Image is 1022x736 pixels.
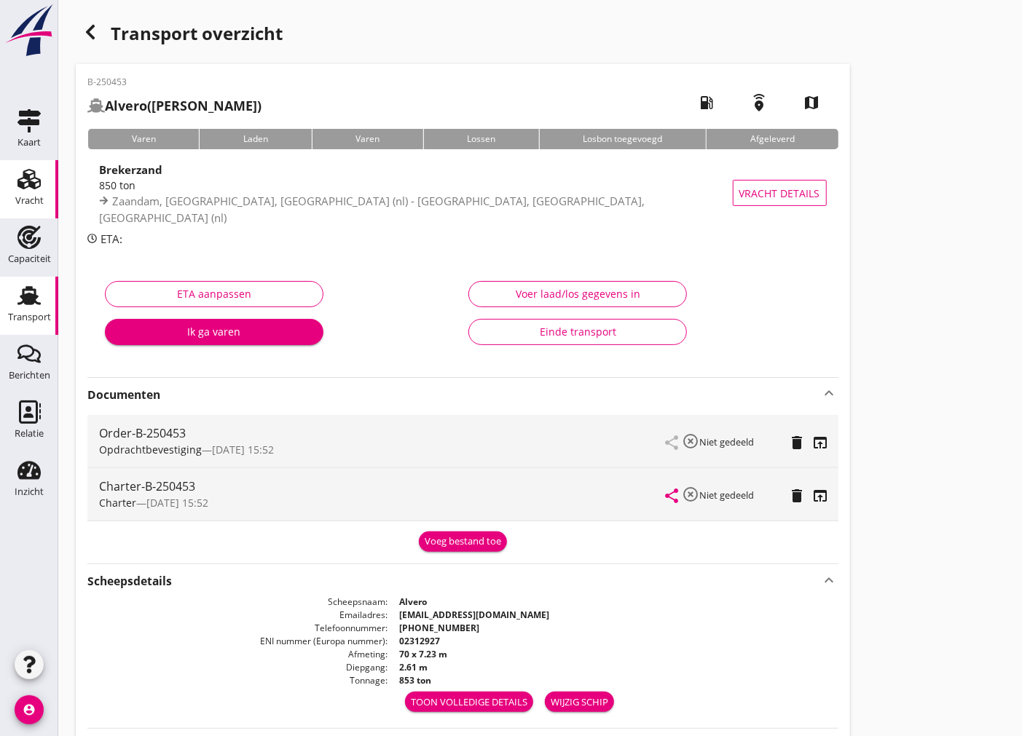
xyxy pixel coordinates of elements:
[405,692,533,712] button: Toon volledige details
[399,661,428,673] strong: 2.61 m
[87,387,821,403] strong: Documenten
[425,534,501,549] div: Voeg bestand toe
[17,138,41,147] div: Kaart
[15,695,44,724] i: account_circle
[199,129,311,149] div: Laden
[87,648,388,661] dt: Afmeting
[545,692,614,712] a: Wijzig schip
[733,180,827,206] button: Vracht details
[468,319,687,345] button: Einde transport
[9,371,50,380] div: Berichten
[87,76,262,89] p: B-250453
[683,432,700,450] i: highlight_off
[99,162,162,177] strong: Brekerzand
[99,496,136,510] span: Charter
[821,570,838,590] i: keyboard_arrow_up
[87,573,172,590] strong: Scheepsdetails
[105,281,323,307] button: ETA aanpassen
[812,434,830,451] i: open_in_browser
[312,129,423,149] div: Varen
[399,595,427,608] strong: Alvero
[105,97,147,114] strong: Alvero
[87,635,388,648] dt: ENI nummer (Europa nummer)
[8,312,51,322] div: Transport
[146,496,208,510] span: [DATE] 15:52
[789,487,806,504] i: delete
[99,424,667,442] div: Order-B-250453
[105,319,323,345] button: Ik ga varen
[3,4,55,58] img: logo-small.a267ee39.svg
[468,281,687,307] button: Voer laad/los gegevens in
[87,609,388,622] dt: Emailadres
[399,674,431,686] strong: 853 ton
[87,595,388,609] dt: Scheepsnaam
[423,129,539,149] div: Lossen
[101,232,122,246] span: ETA:
[15,429,44,438] div: Relatie
[739,82,780,123] i: emergency_share
[539,129,706,149] div: Losbon toegevoegd
[419,531,507,552] button: Voeg bestand toe
[664,487,681,504] i: share
[399,622,479,634] strong: [PHONE_NUMBER]
[411,695,527,710] div: Toon volledige details
[15,196,44,205] div: Vracht
[399,648,447,660] strong: 70 x 7.23 m
[481,286,675,301] div: Voer laad/los gegevens in
[792,82,833,123] i: map
[99,178,738,193] div: 850 ton
[87,622,388,635] dt: Telefoonnummer
[481,324,675,339] div: Einde transport
[821,384,838,402] i: keyboard_arrow_up
[812,487,830,504] i: open_in_browser
[87,96,262,116] h2: ([PERSON_NAME])
[15,487,44,496] div: Inzicht
[8,254,51,264] div: Capaciteit
[789,434,806,451] i: delete
[399,635,440,647] strong: 02312927
[99,443,202,456] span: Opdrachtbevestiging
[76,17,850,52] div: Transport overzicht
[212,443,274,456] span: [DATE] 15:52
[687,82,728,123] i: local_gas_station
[399,609,549,621] strong: [EMAIL_ADDRESS][DOMAIN_NAME]
[87,661,388,674] dt: Diepgang
[87,674,388,687] dt: Tonnage
[739,186,820,201] span: Vracht details
[99,194,645,225] span: Zaandam, [GEOGRAPHIC_DATA], [GEOGRAPHIC_DATA] (nl) - [GEOGRAPHIC_DATA], [GEOGRAPHIC_DATA], [GEOGR...
[87,129,199,149] div: Varen
[700,435,755,448] small: Niet gedeeld
[117,324,312,339] div: Ik ga varen
[87,161,838,225] a: Brekerzand850 tonZaandam, [GEOGRAPHIC_DATA], [GEOGRAPHIC_DATA] (nl) - [GEOGRAPHIC_DATA], [GEOGRAP...
[683,486,700,503] i: highlight_off
[99,478,667,495] div: Charter-B-250453
[551,695,608,710] div: Wijzig schip
[706,129,838,149] div: Afgeleverd
[700,488,755,502] small: Niet gedeeld
[117,286,311,301] div: ETA aanpassen
[99,442,667,457] div: —
[99,495,667,510] div: —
